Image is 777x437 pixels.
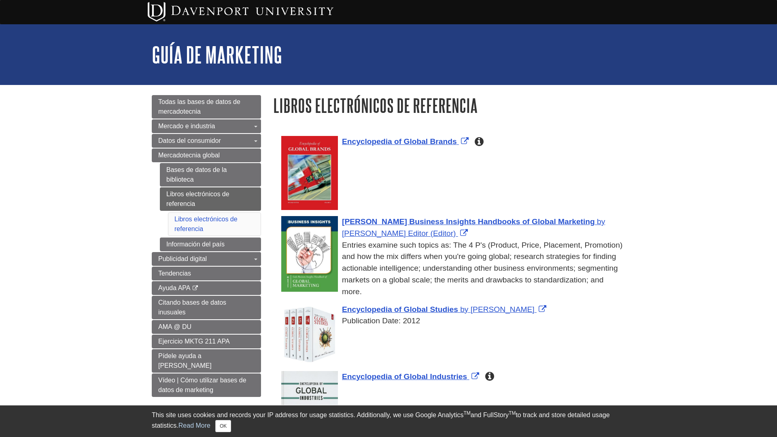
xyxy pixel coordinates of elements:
[178,422,210,429] a: Read More
[160,163,261,187] a: Bases de datos de la biblioteca
[342,305,548,314] a: Link opens in new window
[158,338,230,345] span: Ejercicio MKTG 211 APA
[192,286,199,291] i: This link opens in a new window
[160,187,261,211] a: Libros electrónicos de referencia
[471,305,535,314] span: [PERSON_NAME]
[158,255,207,262] span: Publicidad digital
[597,217,605,226] span: by
[152,119,261,133] a: Mercado e industria
[152,320,261,334] a: AMA @ DU
[152,373,261,397] a: Vídeo | Cómo utilizar bases de datos de marketing
[342,372,481,381] a: Link opens in new window
[152,95,261,119] a: Todas las bases de datos de mercadotecnia
[158,98,240,115] span: Todas las bases de datos de mercadotecnia
[158,299,226,316] span: Citando bases de datos inusuales
[342,305,458,314] span: Encyclopedia of Global Studies
[281,240,625,298] div: Entries examine such topics as: The 4 P's (Product, Price, Placement, Promotion) and how the mix ...
[152,134,261,148] a: Datos del consumidor
[158,152,220,159] span: Mercadotecnia global
[342,217,595,226] span: [PERSON_NAME] Business Insights Handbooks of Global Marketing
[342,137,471,146] a: Link opens in new window
[158,270,191,277] span: Tendencias
[158,284,190,291] span: Ayuda APA
[158,123,215,129] span: Mercado e industria
[158,323,191,330] span: AMA @ DU
[152,281,261,295] a: Ayuda APA
[152,252,261,266] a: Publicidad digital
[281,315,625,327] div: Publication Date: 2012
[342,229,456,238] span: [PERSON_NAME] Editor (Editor)
[174,216,238,232] a: Libros electrónicos de referencia
[148,2,333,21] img: Davenport University
[215,420,231,432] button: Close
[273,95,625,116] h1: Libros electrónicos de referencia
[152,148,261,162] a: Mercadotecnia global
[460,305,468,314] span: by
[158,377,246,393] span: Vídeo | Cómo utilizar bases de datos de marketing
[342,137,457,146] span: Encyclopedia of Global Brands
[152,296,261,319] a: Citando bases de datos inusuales
[463,410,470,416] sup: TM
[152,410,625,432] div: This site uses cookies and records your IP address for usage statistics. Additionally, we use Goo...
[158,352,212,369] span: Pídele ayuda a [PERSON_NAME]
[342,217,605,238] a: Link opens in new window
[152,349,261,373] a: Pídele ayuda a [PERSON_NAME]
[509,410,516,416] sup: TM
[158,137,221,144] span: Datos del consumidor
[152,335,261,348] a: Ejercicio MKTG 211 APA
[160,238,261,251] a: Información del país
[152,42,282,67] a: Guía de Marketing
[152,267,261,280] a: Tendencias
[342,372,467,381] span: Encyclopedia of Global Industries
